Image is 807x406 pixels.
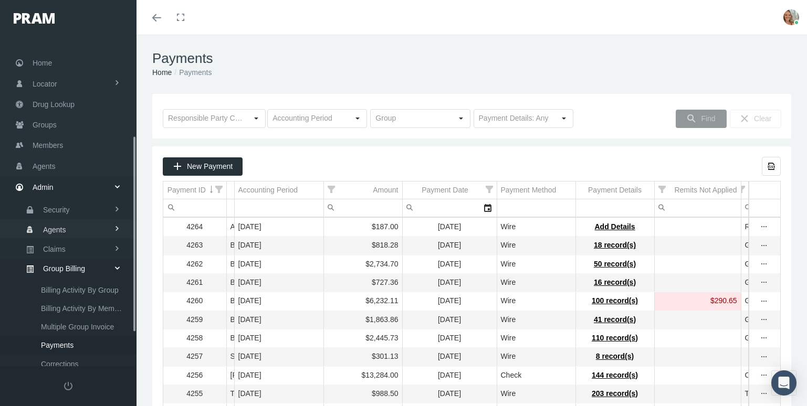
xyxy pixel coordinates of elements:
div: Select [555,110,573,127]
td: [DATE] [402,237,497,255]
td: [DATE] [402,384,497,403]
td: Filter cell [323,199,402,217]
td: [DATE] [402,292,497,311]
td: Group 6250 Top Notch [741,237,749,255]
td: Column Amount [323,181,402,199]
td: [DATE] [402,366,497,384]
span: 16 record(s) [594,278,636,286]
td: SASID INSURANCE DEVELOPMENT [226,348,234,366]
td: Wire [497,292,575,311]
div: $988.50 [328,389,399,399]
td: Filter cell [741,199,749,217]
div: more [756,259,772,270]
td: [DATE] [234,237,323,255]
td: Group 2400 - Assets [741,329,749,347]
div: more [756,352,772,362]
li: Payments [172,67,212,78]
span: Corrections [41,355,79,373]
div: Payment Date [422,185,468,195]
h1: Payments [152,50,791,67]
td: Group 5950 Hope Network [741,274,749,292]
td: Group 1750 [741,292,749,311]
div: $1,863.86 [328,315,399,325]
span: 18 record(s) [594,241,636,249]
div: Payment Details [588,185,642,195]
td: Wire [497,384,575,403]
span: Show filter options for column 'Amount' [328,186,335,193]
td: Check # 2634 [741,366,749,384]
span: Group Billing [43,260,85,277]
div: Select [479,199,497,217]
span: Drug Lookup [33,94,75,114]
div: $6,232.11 [328,296,399,306]
span: Show filter options for column 'Payment Date' [486,186,493,193]
span: 8 record(s) [596,352,634,360]
span: Home [33,53,52,73]
div: Show Payment actions [756,351,772,362]
td: 4260 [163,292,226,311]
td: BSI (BENEFIT SOURCE INC) [226,329,234,347]
td: Wire [497,255,575,273]
div: Show Payment actions [756,315,772,325]
span: Agents [33,156,56,176]
div: Select [349,110,366,127]
td: TRU HEALTH GROUP [226,384,234,403]
div: more [756,333,772,344]
td: Column Payment Method [497,181,575,199]
td: Column Payment ID [163,181,226,199]
td: Column Payment Date [402,181,497,199]
div: Payment ID [167,185,206,195]
td: 4255 [163,384,226,403]
div: $187.00 [328,222,399,232]
div: Remits Not Applied [674,185,737,195]
div: Accounting Period [238,185,298,195]
span: Show filter options for column 'Description' [738,186,745,193]
div: Payment Method [501,185,557,195]
input: Filter cell [163,199,226,217]
span: Multiple Group Invoice [41,318,114,336]
td: [DATE] [402,348,497,366]
div: Amount [373,185,398,195]
div: more [756,389,772,399]
div: Show Payment actions [756,296,772,306]
td: Group 5300 - GWESMV [741,311,749,329]
div: more [756,296,772,307]
td: Filter cell [654,199,741,217]
span: Show filter options for column 'Payment ID' [215,186,223,193]
input: Filter cell [403,199,479,217]
span: 144 record(s) [592,371,638,379]
td: [DATE] [402,329,497,347]
div: Export all data to Excel [762,157,781,176]
img: S_Profile_Picture_15372.jpg [783,9,799,25]
td: 4263 [163,237,226,255]
div: $290.65 [658,296,737,306]
div: Show Payment actions [756,240,772,251]
td: Filter cell [402,199,497,217]
td: Wire [497,311,575,329]
div: Show Payment actions [756,259,772,270]
td: 4261 [163,274,226,292]
div: $2,734.70 [328,259,399,269]
td: Check [497,366,575,384]
span: 50 record(s) [594,260,636,268]
div: more [756,277,772,288]
td: [DATE] [234,329,323,347]
span: Locator [33,74,57,94]
td: Column Payment From (Responsible Party) [226,181,234,199]
span: 203 record(s) [592,389,638,398]
span: Members [33,135,63,155]
div: Select [247,110,265,127]
td: Wire [497,218,575,237]
div: $727.36 [328,277,399,287]
input: Filter cell [655,199,741,217]
td: BSI (BENEFIT SOURCE INC) [226,255,234,273]
div: more [756,241,772,251]
div: Show Payment actions [756,222,772,232]
td: Wire [497,237,575,255]
div: Data grid toolbar [163,157,781,176]
td: Tru Health - THGVRTSCO1 [741,384,749,403]
td: 4256 [163,366,226,384]
span: Add Details [594,222,635,231]
td: Column Description [741,181,749,199]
